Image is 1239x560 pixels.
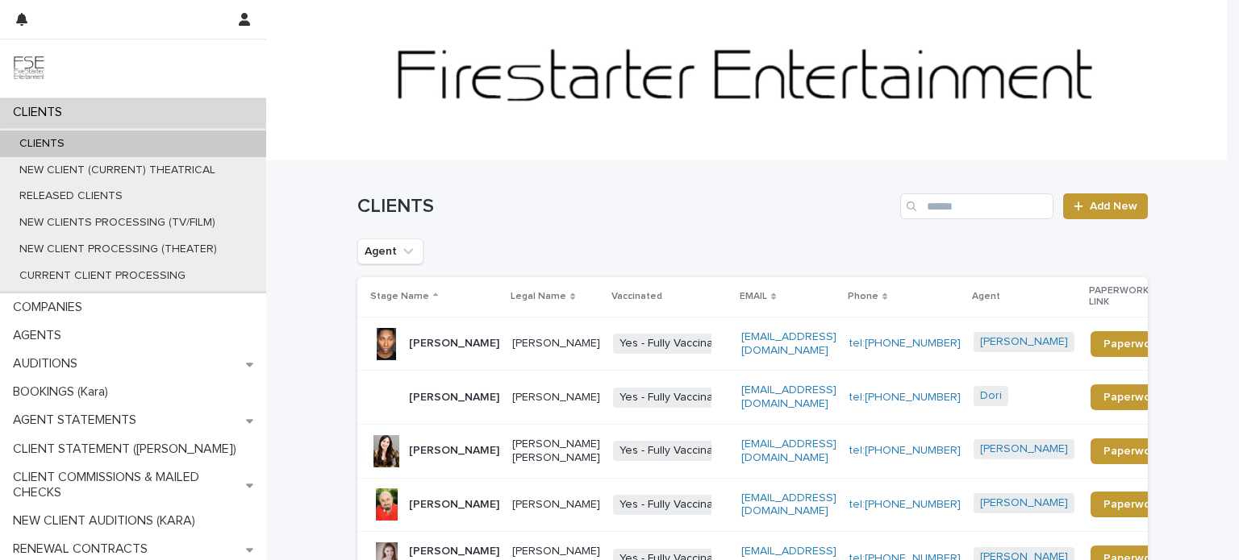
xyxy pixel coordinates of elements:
span: Yes - Fully Vaccinated [613,495,736,515]
p: [PERSON_NAME] [409,337,499,351]
tr: [PERSON_NAME][PERSON_NAME] [PERSON_NAME]Yes - Fully Vaccinated[EMAIL_ADDRESS][DOMAIN_NAME]tel:[PH... [357,424,1199,478]
button: Agent [357,239,423,264]
p: NEW CLIENTS PROCESSING (TV/FILM) [6,216,228,230]
h1: CLIENTS [357,195,894,218]
p: [PERSON_NAME] [512,391,600,404]
p: [PERSON_NAME] [409,498,499,512]
span: Yes - Fully Vaccinated [613,334,736,354]
p: Phone [848,288,878,305]
a: Add New [1063,193,1148,219]
p: AGENT STATEMENTS [6,413,149,428]
p: Vaccinated [611,288,662,305]
a: Paperwork [1091,438,1174,464]
p: Legal Name [511,288,566,305]
span: Yes - Fully Vaccinated [613,441,736,461]
p: COMPANIES [6,300,95,315]
p: RELEASED CLIENTS [6,189,136,203]
p: [PERSON_NAME] [512,498,600,512]
p: BOOKINGS (Kara) [6,384,121,400]
a: [EMAIL_ADDRESS][DOMAIN_NAME] [741,331,836,356]
p: CLIENTS [6,105,75,120]
p: NEW CLIENT PROCESSING (THEATER) [6,243,230,256]
a: Paperwork [1091,492,1174,517]
a: tel:[PHONE_NUMBER] [849,338,961,349]
p: Agent [972,288,1000,305]
p: PAPERWORK LINK [1089,282,1165,312]
a: Paperwork [1091,331,1174,357]
p: CLIENT COMMISSIONS & MAILED CHECKS [6,470,246,500]
a: Paperwork [1091,384,1174,410]
p: CLIENT STATEMENT ([PERSON_NAME]) [6,442,249,457]
tr: [PERSON_NAME][PERSON_NAME]Yes - Fully Vaccinated[EMAIL_ADDRESS][DOMAIN_NAME]tel:[PHONE_NUMBER][PE... [357,317,1199,371]
p: CLIENTS [6,137,77,151]
span: Yes - Fully Vaccinated [613,388,736,408]
span: Paperwork [1103,392,1161,403]
span: Paperwork [1103,338,1161,350]
span: Paperwork [1103,499,1161,510]
tr: [PERSON_NAME][PERSON_NAME]Yes - Fully Vaccinated[EMAIL_ADDRESS][DOMAIN_NAME]tel:[PHONE_NUMBER]Dor... [357,371,1199,425]
tr: [PERSON_NAME][PERSON_NAME]Yes - Fully Vaccinated[EMAIL_ADDRESS][DOMAIN_NAME]tel:[PHONE_NUMBER][PE... [357,478,1199,532]
a: [PERSON_NAME] [980,496,1068,510]
p: NEW CLIENT AUDITIONS (KARA) [6,513,208,529]
span: Add New [1090,201,1137,212]
p: [PERSON_NAME] [512,337,600,351]
p: CURRENT CLIENT PROCESSING [6,269,198,283]
a: [PERSON_NAME] [980,442,1068,456]
a: tel:[PHONE_NUMBER] [849,499,961,510]
p: [PERSON_NAME] [PERSON_NAME] [512,438,600,465]
a: [EMAIL_ADDRESS][DOMAIN_NAME] [741,492,836,517]
a: [PERSON_NAME] [980,335,1068,349]
span: Paperwork [1103,446,1161,457]
a: tel:[PHONE_NUMBER] [849,445,961,456]
a: [EMAIL_ADDRESS][DOMAIN_NAME] [741,384,836,409]
input: Search [900,193,1053,219]
p: AUDITIONS [6,356,90,371]
p: AGENTS [6,328,74,343]
a: Dori [980,389,1002,403]
p: [PERSON_NAME] [409,391,499,404]
p: Stage Name [370,288,429,305]
img: 9JgRvJ3ETPGCJDhvPVA5 [13,52,45,85]
p: NEW CLIENT (CURRENT) THEATRICAL [6,164,228,177]
p: [PERSON_NAME] [409,444,499,458]
p: RENEWAL CONTRACTS [6,541,161,557]
p: EMAIL [740,288,767,305]
a: [EMAIL_ADDRESS][DOMAIN_NAME] [741,438,836,463]
a: tel:[PHONE_NUMBER] [849,392,961,403]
